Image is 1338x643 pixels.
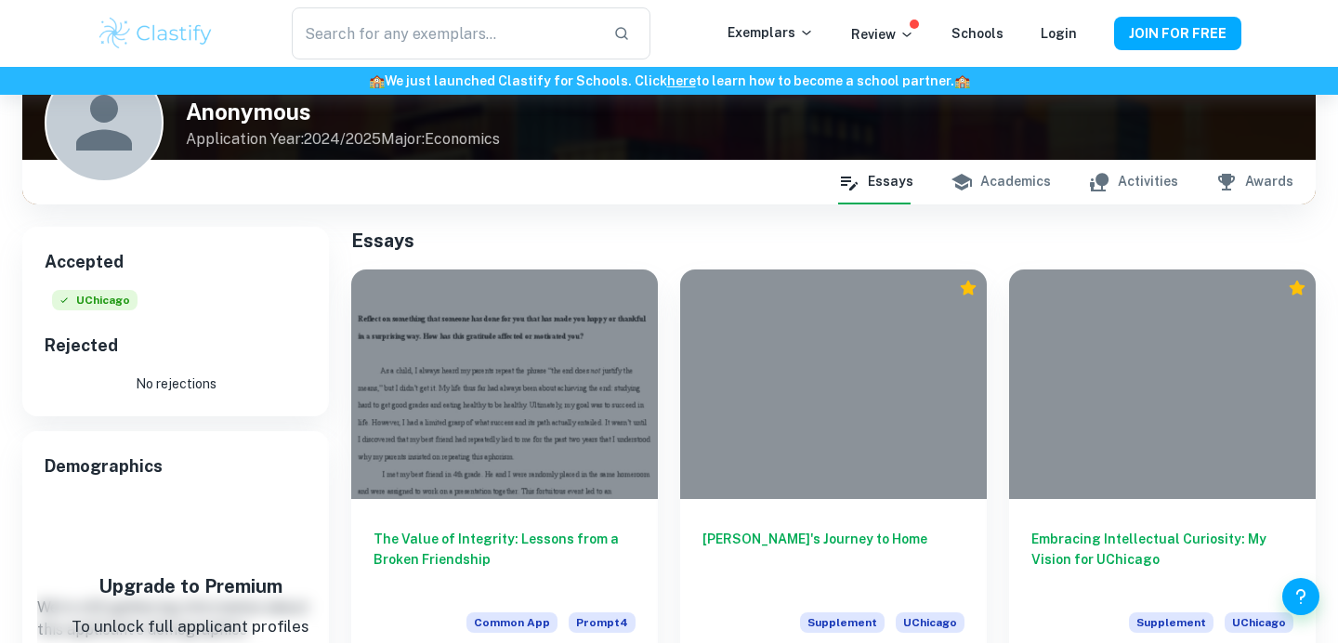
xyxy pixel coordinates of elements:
[1031,529,1293,590] h6: Embracing Intellectual Curiosity: My Vision for UChicago
[351,227,1316,255] h5: Essays
[1288,279,1306,297] div: Premium
[1225,612,1293,633] span: UChicago
[954,73,970,88] span: 🏫
[1088,160,1178,204] button: Activities
[1114,17,1241,50] button: JOIN FOR FREE
[1282,578,1319,615] button: Help and Feedback
[68,572,313,600] h5: Upgrade to Premium
[45,374,307,394] p: No rejections
[1129,612,1213,633] span: Supplement
[466,612,557,633] span: Common App
[569,612,636,633] span: Prompt 4
[52,290,138,318] div: Accepted: University of Chicago
[374,529,636,590] h6: The Value of Integrity: Lessons from a Broken Friendship
[186,128,500,151] p: Application Year: 2024/2025 Major: Economics
[45,333,307,359] h6: Rejected
[4,71,1334,91] h6: We just launched Clastify for Schools. Click to learn how to become a school partner.
[728,22,814,43] p: Exemplars
[800,612,885,633] span: Supplement
[45,453,307,479] span: Demographics
[702,529,964,590] h6: [PERSON_NAME]'s Journey to Home
[97,15,215,52] img: Clastify logo
[838,160,913,204] button: Essays
[1215,160,1293,204] button: Awards
[292,7,598,59] input: Search for any exemplars...
[1041,26,1077,41] a: Login
[369,73,385,88] span: 🏫
[959,279,977,297] div: Premium
[52,290,138,310] span: UChicago
[896,612,964,633] span: UChicago
[68,615,313,639] p: To unlock full applicant profiles
[186,95,500,128] h4: Anonymous
[851,24,914,45] p: Review
[951,26,1003,41] a: Schools
[45,249,307,275] h6: Accepted
[951,160,1051,204] button: Academics
[667,73,696,88] a: here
